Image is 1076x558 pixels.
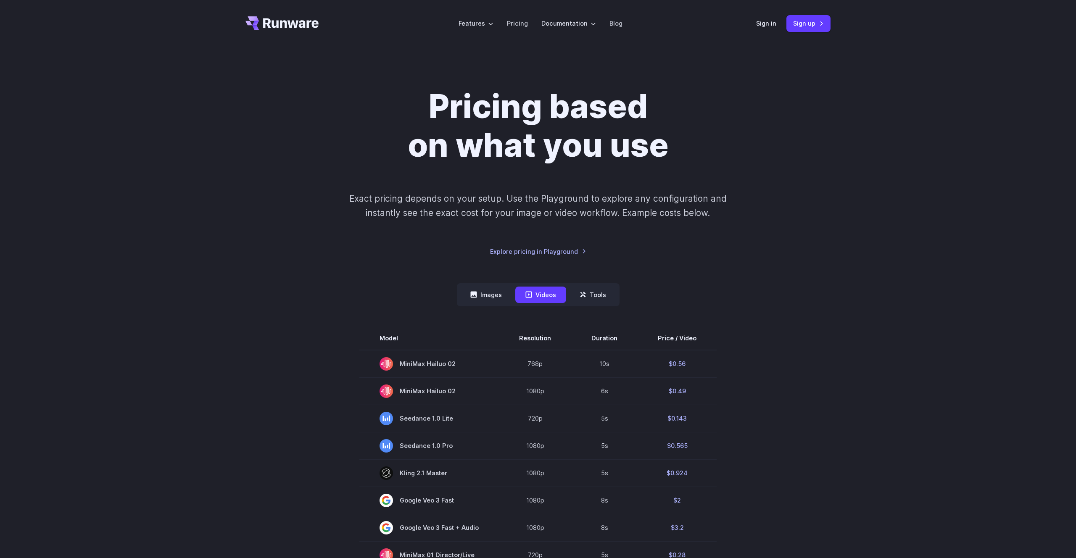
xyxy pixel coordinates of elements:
[638,459,717,487] td: $0.924
[304,87,772,165] h1: Pricing based on what you use
[571,487,638,514] td: 8s
[515,287,566,303] button: Videos
[756,18,776,28] a: Sign in
[638,326,717,350] th: Price / Video
[380,384,479,398] span: MiniMax Hailuo 02
[380,357,479,371] span: MiniMax Hailuo 02
[507,18,528,28] a: Pricing
[571,350,638,378] td: 10s
[499,487,571,514] td: 1080p
[499,459,571,487] td: 1080p
[380,494,479,507] span: Google Veo 3 Fast
[571,377,638,405] td: 6s
[571,405,638,432] td: 5s
[499,432,571,459] td: 1080p
[571,432,638,459] td: 5s
[571,514,638,541] td: 8s
[380,439,479,453] span: Seedance 1.0 Pro
[499,326,571,350] th: Resolution
[638,350,717,378] td: $0.56
[570,287,616,303] button: Tools
[638,405,717,432] td: $0.143
[359,326,499,350] th: Model
[786,15,831,32] a: Sign up
[380,412,479,425] span: Seedance 1.0 Lite
[460,287,512,303] button: Images
[609,18,622,28] a: Blog
[245,16,319,30] a: Go to /
[380,521,479,534] span: Google Veo 3 Fast + Audio
[571,459,638,487] td: 5s
[638,514,717,541] td: $3.2
[499,377,571,405] td: 1080p
[499,514,571,541] td: 1080p
[541,18,596,28] label: Documentation
[490,247,586,256] a: Explore pricing in Playground
[571,326,638,350] th: Duration
[499,405,571,432] td: 720p
[459,18,493,28] label: Features
[638,432,717,459] td: $0.565
[499,350,571,378] td: 768p
[638,377,717,405] td: $0.49
[638,487,717,514] td: $2
[333,192,743,220] p: Exact pricing depends on your setup. Use the Playground to explore any configuration and instantl...
[380,466,479,480] span: Kling 2.1 Master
